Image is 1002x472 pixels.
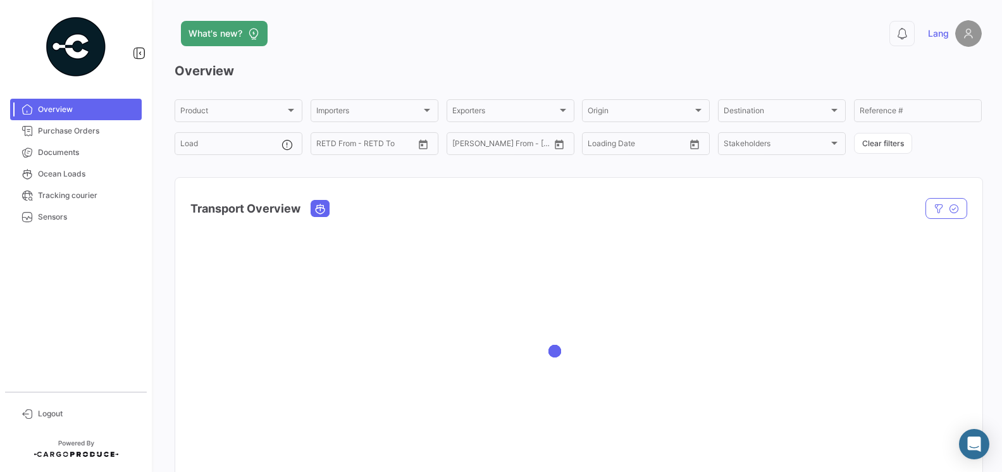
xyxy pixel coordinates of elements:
[189,27,242,40] span: What's new?
[190,200,300,218] h4: Transport Overview
[724,141,829,150] span: Stakeholders
[38,168,137,180] span: Ocean Loads
[38,211,137,223] span: Sensors
[614,141,660,150] input: To
[479,141,525,150] input: To
[311,201,329,216] button: Ocean
[588,108,693,117] span: Origin
[316,141,334,150] input: From
[175,62,982,80] h3: Overview
[343,141,389,150] input: To
[10,206,142,228] a: Sensors
[414,135,433,154] button: Open calendar
[955,20,982,47] img: placeholder-user.png
[38,104,137,115] span: Overview
[854,133,912,154] button: Clear filters
[10,120,142,142] a: Purchase Orders
[588,141,605,150] input: From
[44,15,108,78] img: powered-by.png
[316,108,421,117] span: Importers
[10,142,142,163] a: Documents
[724,108,829,117] span: Destination
[38,190,137,201] span: Tracking courier
[10,185,142,206] a: Tracking courier
[452,141,470,150] input: From
[452,108,557,117] span: Exporters
[959,429,989,459] div: Abrir Intercom Messenger
[38,125,137,137] span: Purchase Orders
[928,27,949,40] span: Lang
[181,21,268,46] button: What's new?
[180,108,285,117] span: Product
[38,408,137,419] span: Logout
[685,135,704,154] button: Open calendar
[10,99,142,120] a: Overview
[38,147,137,158] span: Documents
[10,163,142,185] a: Ocean Loads
[550,135,569,154] button: Open calendar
